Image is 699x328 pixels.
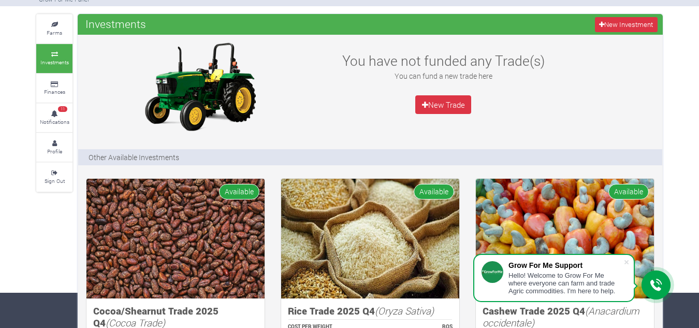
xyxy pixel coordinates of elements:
[608,184,649,199] span: Available
[36,74,72,103] a: Finances
[47,148,62,155] small: Profile
[508,272,623,295] div: Hello! Welcome to Grow For Me where everyone can farm and trade Agric commodities. I'm here to help.
[219,184,259,199] span: Available
[375,304,434,317] i: (Oryza Sativa)
[86,179,265,298] img: growforme image
[40,59,69,66] small: Investments
[36,163,72,191] a: Sign Out
[36,133,72,162] a: Profile
[83,13,149,34] span: Investments
[58,106,67,112] span: 11
[331,70,556,81] p: You can fund a new trade here
[331,52,556,69] h3: You have not funded any Trade(s)
[508,261,623,269] div: Grow For Me Support
[36,104,72,132] a: 11 Notifications
[476,179,654,298] img: growforme image
[135,40,265,133] img: growforme image
[40,118,69,125] small: Notifications
[36,15,72,43] a: Farms
[281,179,459,298] img: growforme image
[288,305,453,317] h5: Rice Trade 2025 Q4
[45,177,65,184] small: Sign Out
[414,184,454,199] span: Available
[595,17,658,32] a: New Investment
[47,29,62,36] small: Farms
[36,44,72,73] a: Investments
[44,88,65,95] small: Finances
[89,152,179,163] p: Other Available Investments
[415,95,471,114] a: New Trade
